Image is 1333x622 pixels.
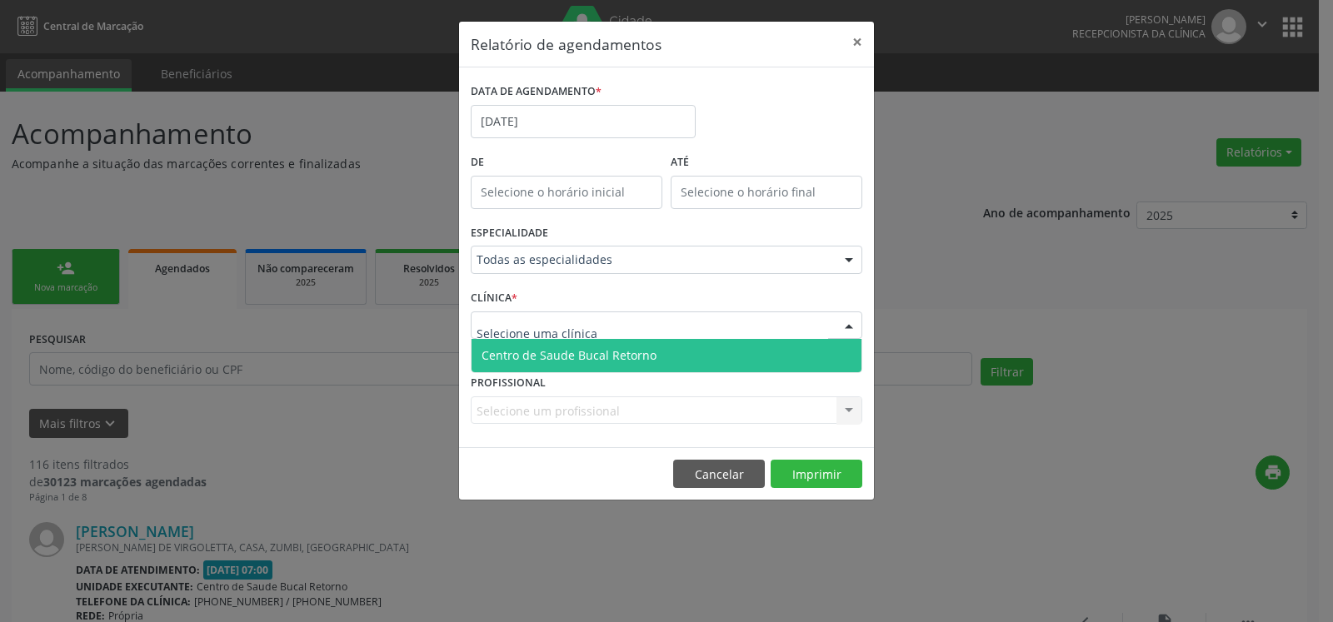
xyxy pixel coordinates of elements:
[471,176,662,209] input: Selecione o horário inicial
[471,371,546,396] label: PROFISSIONAL
[477,317,828,351] input: Selecione uma clínica
[471,79,602,105] label: DATA DE AGENDAMENTO
[482,347,657,363] span: Centro de Saude Bucal Retorno
[477,251,828,268] span: Todas as especialidades
[671,150,862,176] label: ATÉ
[471,221,548,246] label: ESPECIALIDADE
[671,176,862,209] input: Selecione o horário final
[471,150,662,176] label: De
[841,22,874,62] button: Close
[471,105,696,138] input: Selecione uma data ou intervalo
[471,286,517,311] label: CLÍNICA
[673,460,765,488] button: Cancelar
[471,33,662,55] h5: Relatório de agendamentos
[771,460,862,488] button: Imprimir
